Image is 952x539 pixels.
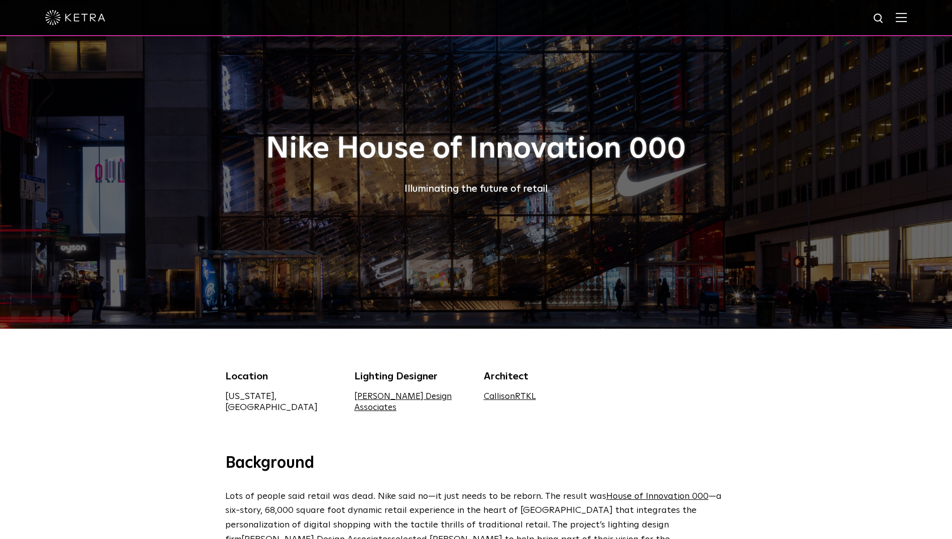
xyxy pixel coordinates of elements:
div: Lighting Designer [354,369,469,384]
div: Illuminating the future of retail [225,181,727,197]
a: CallisonRTKL [484,392,536,401]
a: [PERSON_NAME] Design Associates [354,392,452,412]
a: House of Innovation 000 [606,492,709,501]
img: search icon [873,13,885,25]
h3: Background [225,453,727,474]
img: Hamburger%20Nav.svg [896,13,907,22]
img: ketra-logo-2019-white [45,10,105,25]
div: [US_STATE], [GEOGRAPHIC_DATA] [225,391,340,413]
h1: Nike House of Innovation 000 [225,132,727,166]
div: Location [225,369,340,384]
div: Architect [484,369,598,384]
